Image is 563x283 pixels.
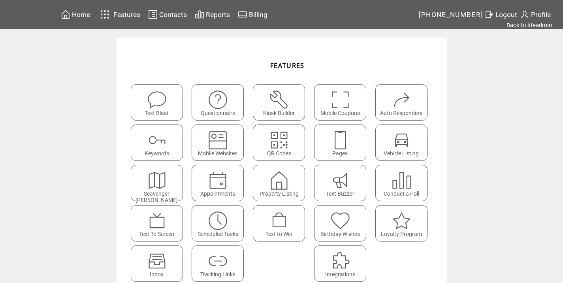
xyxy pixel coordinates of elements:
[207,210,228,231] img: scheduled-tasks.svg
[495,11,517,19] span: Logout
[326,191,354,197] span: Text Buzzer
[147,130,168,151] img: keywords.svg
[238,9,247,19] img: creidtcard.svg
[131,205,188,241] a: Text To Screen
[192,205,249,241] a: Scheduled Tasks
[380,110,422,116] span: Auto Responders
[200,191,235,197] span: Appointments
[314,205,371,241] a: Birthday Wishes
[61,9,70,19] img: home.svg
[198,150,237,157] span: Mobile Websites
[314,245,371,282] a: Integrations
[484,9,494,19] img: exit.svg
[330,251,351,272] img: integrations.svg
[269,130,290,151] img: qr.svg
[201,110,235,116] span: Questionnaire
[207,170,228,191] img: appointments.svg
[147,8,188,21] a: Contacts
[375,205,433,241] a: Loyalty Program
[381,231,422,237] span: Loyalty Program
[198,231,238,237] span: Scheduled Tasks
[192,165,249,201] a: Appointments
[253,205,310,241] a: Text to Win
[375,165,433,201] a: Conduct a Poll
[260,191,299,197] span: Property Listing
[332,150,348,157] span: Pages
[192,84,249,121] a: Questionnaire
[314,165,371,201] a: Text Buzzer
[269,170,290,191] img: property-listing.svg
[265,231,292,237] span: Text to Win
[253,165,310,201] a: Property Listing
[72,11,90,19] span: Home
[391,89,412,110] img: auto-responders.svg
[192,125,249,161] a: Mobile Websites
[192,245,249,282] a: Tracking Links
[384,150,419,157] span: Vehicle Listing
[147,251,168,272] img: Inbox.svg
[270,61,305,70] span: FEATURES
[139,231,174,237] span: Text To Screen
[320,231,360,237] span: Birthday Wishes
[148,9,158,19] img: contacts.svg
[330,130,351,151] img: landing-pages.svg
[113,11,140,19] span: Features
[136,191,178,203] span: Scavenger [PERSON_NAME]
[194,8,231,21] a: Reports
[330,210,351,231] img: birthday-wishes.svg
[131,125,188,161] a: Keywords
[159,11,187,19] span: Contacts
[131,84,188,121] a: Text Blast
[207,89,228,110] img: questionnaire.svg
[207,130,228,151] img: mobile-websites.svg
[384,191,419,197] span: Conduct a Poll
[267,150,291,157] span: QR Codes
[531,11,551,19] span: Profile
[131,245,188,282] a: Inbox
[520,9,529,19] img: profile.svg
[419,11,484,19] span: [PHONE_NUMBER]
[147,170,168,191] img: scavenger.svg
[507,22,552,29] a: Back to lifeadmin
[483,8,518,21] a: Logout
[98,8,112,21] img: features.svg
[375,84,433,121] a: Auto Responders
[269,210,290,231] img: text-to-win.svg
[325,271,355,277] span: Integrations
[200,271,235,277] span: Tracking Links
[269,89,290,110] img: tool%201.svg
[391,130,412,151] img: vehicle-listing.svg
[253,84,310,121] a: Kiosk Builder
[237,8,269,21] a: Billing
[207,251,228,272] img: links.svg
[97,7,141,22] a: Features
[206,11,230,19] span: Reports
[145,110,169,116] span: Text Blast
[375,125,433,161] a: Vehicle Listing
[60,8,91,21] a: Home
[391,210,412,231] img: loyalty-program.svg
[391,170,412,191] img: poll.svg
[314,84,371,121] a: Mobile Coupons
[150,271,164,277] span: Inbox
[263,110,295,116] span: Kiosk Builder
[314,125,371,161] a: Pages
[145,150,169,157] span: Keywords
[147,210,168,231] img: text-to-screen.svg
[131,165,188,201] a: Scavenger [PERSON_NAME]
[249,11,267,19] span: Billing
[330,170,351,191] img: text-buzzer.svg
[518,8,552,21] a: Profile
[253,125,310,161] a: QR Codes
[195,9,204,19] img: chart.svg
[147,89,168,110] img: text-blast.svg
[330,89,351,110] img: coupons.svg
[320,110,360,116] span: Mobile Coupons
